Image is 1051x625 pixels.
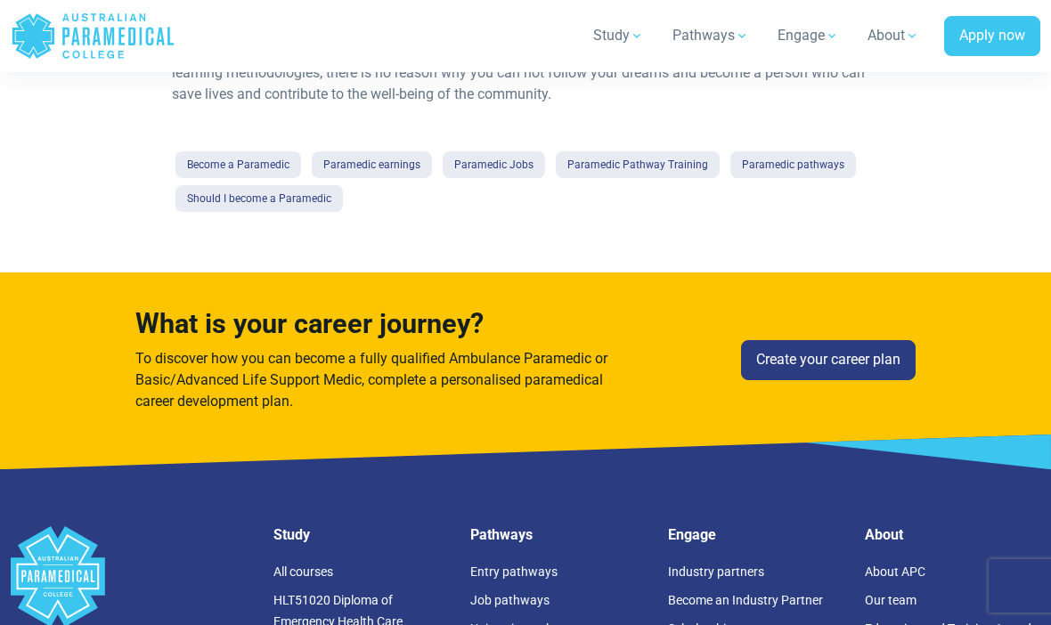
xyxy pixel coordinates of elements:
[135,308,624,341] h4: What is your career journey?
[668,593,823,607] a: Become an Industry Partner
[175,151,301,178] a: Become a Paramedic
[730,151,856,178] a: Paramedic pathways
[470,526,646,543] h5: Pathways
[741,340,916,381] a: Create your career plan
[172,41,880,105] p: We live in an era where anything is possible when you put your mind to it. With advances in techn...
[556,151,720,178] a: Paramedic Pathway Training
[11,7,175,65] a: Australian Paramedical College
[175,185,343,212] a: Should I become a Paramedic
[470,593,550,607] a: Job pathways
[273,564,333,579] a: All courses
[470,564,558,579] a: Entry pathways
[135,350,607,410] span: To discover how you can become a fully qualified Ambulance Paramedic or Basic/Advanced Life Suppo...
[668,564,764,579] a: Industry partners
[273,526,449,543] h5: Study
[865,593,917,607] a: Our team
[767,11,850,61] a: Engage
[583,11,655,61] a: Study
[312,151,432,178] a: Paramedic earnings
[662,11,760,61] a: Pathways
[443,151,545,178] a: Paramedic Jobs
[857,11,930,61] a: About
[865,564,925,579] a: About APC
[944,16,1040,57] a: Apply now
[668,526,843,543] h5: Engage
[865,526,1040,543] h5: About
